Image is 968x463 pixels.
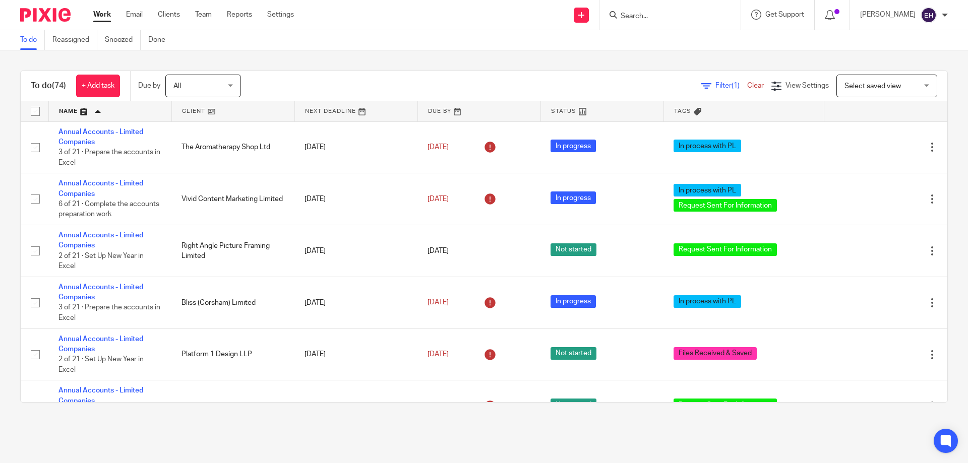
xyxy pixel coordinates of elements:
[860,10,916,20] p: [PERSON_NAME]
[52,30,97,50] a: Reassigned
[138,81,160,91] p: Due by
[674,199,777,212] span: Request Sent For Information
[551,191,596,204] span: In progress
[58,284,143,301] a: Annual Accounts - Limited Companies
[732,82,740,89] span: (1)
[93,10,111,20] a: Work
[195,10,212,20] a: Team
[171,225,294,277] td: Right Angle Picture Framing Limited
[551,399,596,411] span: Not started
[58,180,143,197] a: Annual Accounts - Limited Companies
[52,82,66,90] span: (74)
[551,140,596,152] span: In progress
[148,30,173,50] a: Done
[171,173,294,225] td: Vivid Content Marketing Limited
[921,7,937,23] img: svg%3E
[126,10,143,20] a: Email
[747,82,764,89] a: Clear
[58,149,160,166] span: 3 of 21 · Prepare the accounts in Excel
[58,128,143,146] a: Annual Accounts - Limited Companies
[765,11,804,18] span: Get Support
[428,247,449,254] span: [DATE]
[171,121,294,173] td: The Aromatherapy Shop Ltd
[844,83,901,90] span: Select saved view
[674,399,777,411] span: Request Sent For Information
[76,75,120,97] a: + Add task
[551,295,596,308] span: In progress
[294,328,417,380] td: [DATE]
[58,304,160,322] span: 3 of 21 · Prepare the accounts in Excel
[785,82,829,89] span: View Settings
[551,347,596,360] span: Not started
[20,30,45,50] a: To do
[620,12,710,21] input: Search
[158,10,180,20] a: Clients
[674,347,757,360] span: Files Received & Saved
[227,10,252,20] a: Reports
[294,277,417,328] td: [DATE]
[58,387,143,404] a: Annual Accounts - Limited Companies
[551,243,596,256] span: Not started
[674,243,777,256] span: Request Sent For Information
[294,121,417,173] td: [DATE]
[674,108,691,114] span: Tags
[173,83,181,90] span: All
[267,10,294,20] a: Settings
[58,252,144,270] span: 2 of 21 · Set Up New Year in Excel
[294,380,417,432] td: [DATE]
[428,351,449,358] span: [DATE]
[58,201,159,218] span: 6 of 21 · Complete the accounts preparation work
[428,195,449,203] span: [DATE]
[715,82,747,89] span: Filter
[58,336,143,353] a: Annual Accounts - Limited Companies
[58,232,143,249] a: Annual Accounts - Limited Companies
[171,328,294,380] td: Platform 1 Design LLP
[294,173,417,225] td: [DATE]
[20,8,71,22] img: Pixie
[674,295,741,308] span: In process with PL
[171,380,294,432] td: [PERSON_NAME] property Ltd
[58,356,144,374] span: 2 of 21 · Set Up New Year in Excel
[171,277,294,328] td: Bliss (Corsham) Limited
[674,184,741,196] span: In process with PL
[428,144,449,151] span: [DATE]
[31,81,66,91] h1: To do
[105,30,141,50] a: Snoozed
[294,225,417,277] td: [DATE]
[674,140,741,152] span: In process with PL
[428,299,449,306] span: [DATE]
